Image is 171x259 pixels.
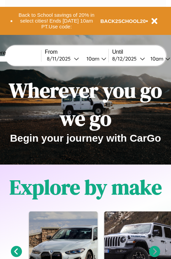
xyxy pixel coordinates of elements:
b: BACK2SCHOOL20 [101,18,146,24]
div: 10am [83,55,101,62]
div: 8 / 11 / 2025 [47,55,74,62]
button: 10am [81,55,108,62]
label: From [45,49,108,55]
button: 8/11/2025 [45,55,81,62]
div: 8 / 12 / 2025 [112,55,140,62]
button: Back to School savings of 20% in select cities! Ends [DATE] 10am PT.Use code: [13,10,101,31]
h1: Explore by make [10,173,162,201]
div: 10am [147,55,165,62]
